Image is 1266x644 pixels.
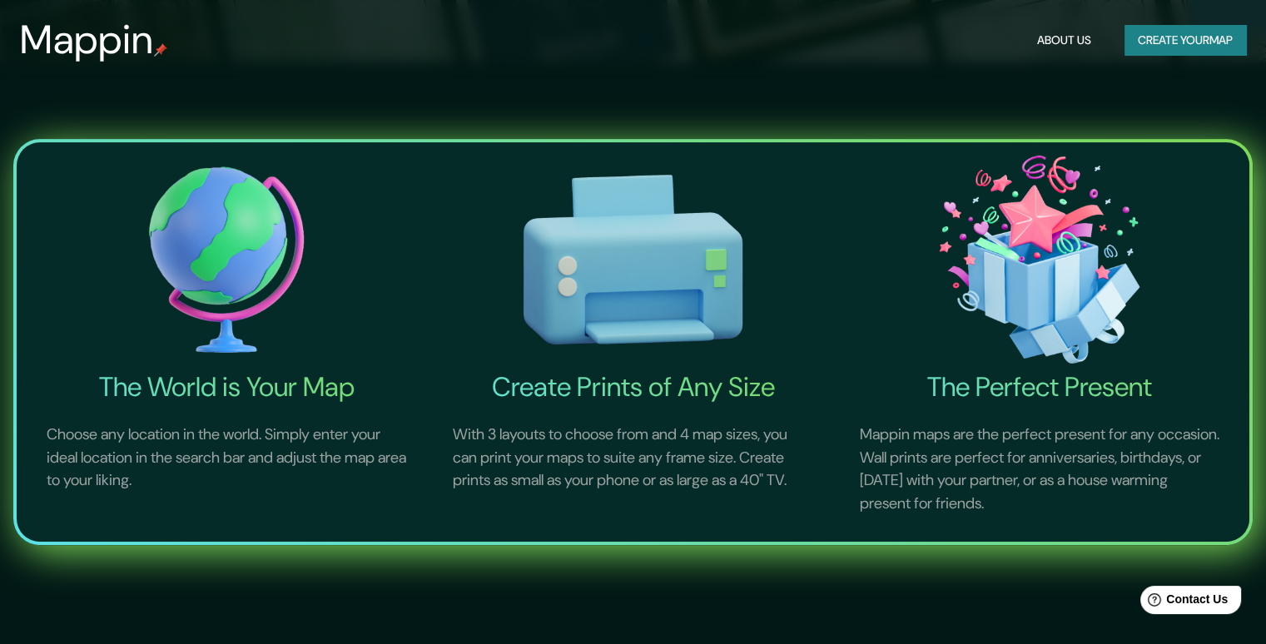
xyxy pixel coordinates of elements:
button: Create yourmap [1125,25,1246,56]
img: The World is Your Map-icon [27,149,426,370]
p: Choose any location in the world. Simply enter your ideal location in the search bar and adjust t... [27,404,426,513]
img: Create Prints of Any Size-icon [433,149,832,370]
img: The Perfect Present-icon [840,149,1239,370]
h4: The Perfect Present [840,370,1239,404]
h4: Create Prints of Any Size [433,370,832,404]
p: With 3 layouts to choose from and 4 map sizes, you can print your maps to suite any frame size. C... [433,404,832,513]
iframe: Help widget launcher [1118,579,1248,626]
p: Mappin maps are the perfect present for any occasion. Wall prints are perfect for anniversaries, ... [840,404,1239,535]
img: mappin-pin [154,43,167,57]
button: About Us [1030,25,1098,56]
h4: The World is Your Map [27,370,426,404]
h3: Mappin [20,17,154,63]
